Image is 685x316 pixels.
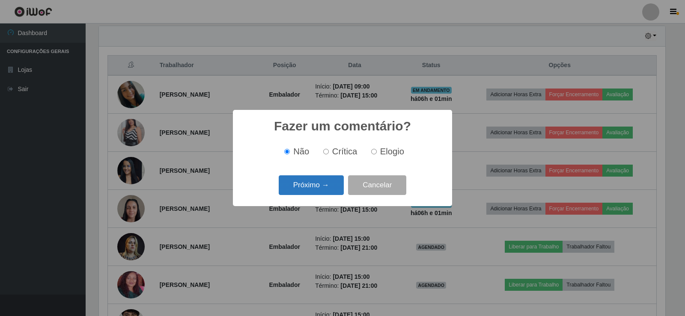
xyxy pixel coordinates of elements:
span: Não [293,147,309,156]
span: Crítica [332,147,357,156]
input: Não [284,149,290,154]
span: Elogio [380,147,404,156]
button: Cancelar [348,175,406,195]
input: Crítica [323,149,329,154]
input: Elogio [371,149,377,154]
button: Próximo → [279,175,344,195]
h2: Fazer um comentário? [274,118,411,134]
